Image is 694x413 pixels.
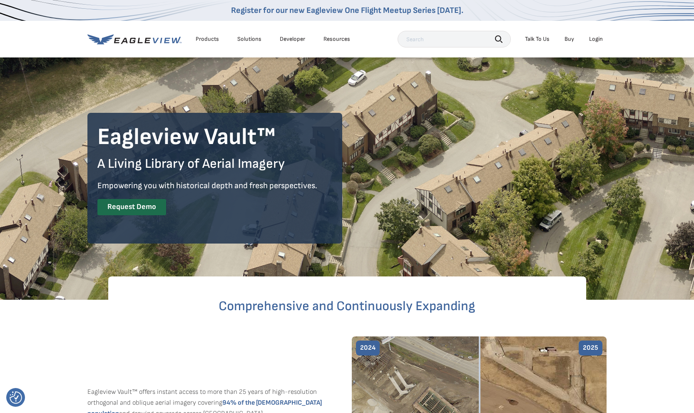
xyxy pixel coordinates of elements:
a: Request Demo [97,199,166,215]
div: Empowering you with historical depth and fresh perspectives. [97,179,332,192]
a: Buy [565,35,574,43]
div: Solutions [237,35,261,43]
h2: Comprehensive and Continuously Expanding [132,300,563,313]
img: Revisit consent button [10,391,22,404]
div: Talk To Us [525,35,550,43]
div: A Living Library of Aerial Imagery [97,156,332,172]
h1: Eagleview Vault™ [97,123,332,152]
div: 2025 [579,341,602,356]
input: Search [398,31,511,47]
div: Products [196,35,219,43]
a: Register for our new Eagleview One Flight Meetup Series [DATE]. [231,5,463,15]
a: Developer [280,35,305,43]
div: Resources [323,35,350,43]
div: Login [589,35,603,43]
div: 2024 [356,341,380,356]
button: Consent Preferences [10,391,22,404]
